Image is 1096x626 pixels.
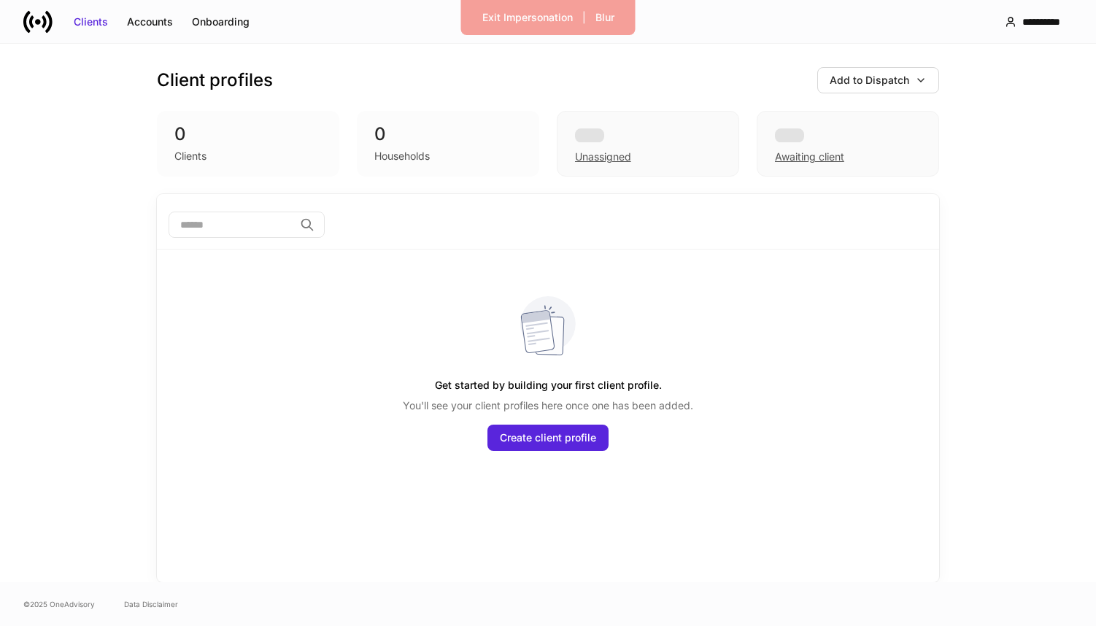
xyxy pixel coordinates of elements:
span: © 2025 OneAdvisory [23,598,95,610]
div: Accounts [127,15,173,29]
div: 0 [374,123,522,146]
div: Blur [595,10,614,25]
h3: Client profiles [157,69,273,92]
button: Accounts [117,10,182,34]
button: Create client profile [487,425,609,451]
div: Awaiting client [775,150,844,164]
div: Clients [174,149,207,163]
a: Data Disclaimer [124,598,178,610]
p: You'll see your client profiles here once one has been added. [403,398,693,413]
div: Create client profile [500,430,596,445]
button: Onboarding [182,10,259,34]
div: Clients [74,15,108,29]
div: Exit Impersonation [482,10,573,25]
h5: Get started by building your first client profile. [435,372,662,398]
div: 0 [174,123,322,146]
div: Onboarding [192,15,250,29]
button: Clients [64,10,117,34]
div: Add to Dispatch [830,73,909,88]
div: Households [374,149,430,163]
button: Exit Impersonation [473,6,582,29]
div: Unassigned [575,150,631,164]
button: Add to Dispatch [817,67,939,93]
div: Awaiting client [757,111,939,177]
button: Blur [586,6,624,29]
div: Unassigned [557,111,739,177]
